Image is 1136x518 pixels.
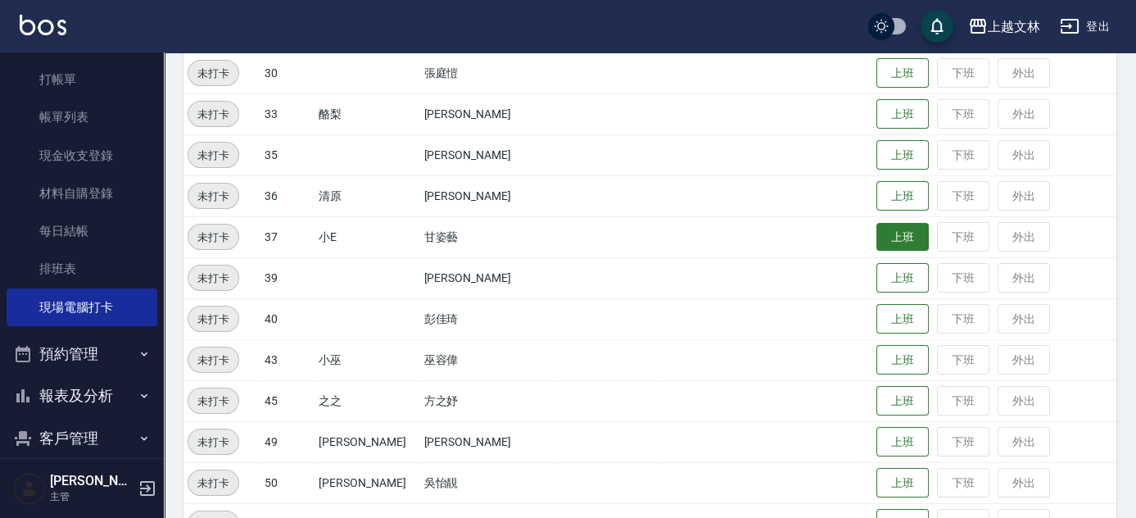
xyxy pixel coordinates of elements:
td: 甘姿藝 [420,216,557,257]
button: 上班 [876,58,929,89]
span: 未打卡 [188,147,238,164]
button: 上班 [876,304,929,334]
span: 未打卡 [188,311,238,328]
td: 酪梨 [315,93,419,134]
td: 張庭愷 [420,52,557,93]
td: [PERSON_NAME] [420,421,557,462]
td: 40 [260,298,315,339]
button: save [921,10,953,43]
button: 預約管理 [7,333,157,375]
td: 43 [260,339,315,380]
td: 方之妤 [420,380,557,421]
button: 上班 [876,263,929,293]
a: 現金收支登錄 [7,137,157,175]
span: 未打卡 [188,188,238,205]
td: 清原 [315,175,419,216]
a: 帳單列表 [7,98,157,136]
button: 客戶管理 [7,417,157,460]
td: 36 [260,175,315,216]
button: 上班 [876,345,929,375]
td: 巫容偉 [420,339,557,380]
td: 49 [260,421,315,462]
button: 上班 [876,140,929,170]
span: 未打卡 [188,65,238,82]
span: 未打卡 [188,270,238,287]
span: 未打卡 [188,393,238,410]
span: 未打卡 [188,352,238,369]
td: 小E [315,216,419,257]
span: 未打卡 [188,106,238,123]
button: 上班 [876,386,929,416]
button: 報表及分析 [7,375,157,417]
span: 未打卡 [188,434,238,451]
a: 現場電腦打卡 [7,289,157,326]
td: 之之 [315,380,419,421]
td: [PERSON_NAME] [315,421,419,462]
a: 每日結帳 [7,212,157,250]
button: 上班 [876,427,929,457]
td: [PERSON_NAME] [420,175,557,216]
td: 35 [260,134,315,175]
td: 50 [260,462,315,503]
td: 彭佳琦 [420,298,557,339]
span: 未打卡 [188,475,238,492]
td: 33 [260,93,315,134]
button: 上班 [876,223,929,252]
button: 上越文林 [962,10,1047,43]
button: 上班 [876,468,929,498]
td: [PERSON_NAME] [420,134,557,175]
td: [PERSON_NAME] [315,462,419,503]
button: 上班 [876,99,929,129]
td: 吳怡靚 [420,462,557,503]
a: 排班表 [7,250,157,288]
td: [PERSON_NAME] [420,257,557,298]
h5: [PERSON_NAME] [50,473,134,489]
td: [PERSON_NAME] [420,93,557,134]
div: 上越文林 [988,16,1040,37]
td: 39 [260,257,315,298]
p: 主管 [50,489,134,504]
td: 小巫 [315,339,419,380]
button: 上班 [876,181,929,211]
td: 30 [260,52,315,93]
img: Person [13,472,46,505]
span: 未打卡 [188,229,238,246]
td: 45 [260,380,315,421]
img: Logo [20,15,66,35]
button: 登出 [1053,11,1116,42]
td: 37 [260,216,315,257]
a: 材料自購登錄 [7,175,157,212]
a: 打帳單 [7,61,157,98]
